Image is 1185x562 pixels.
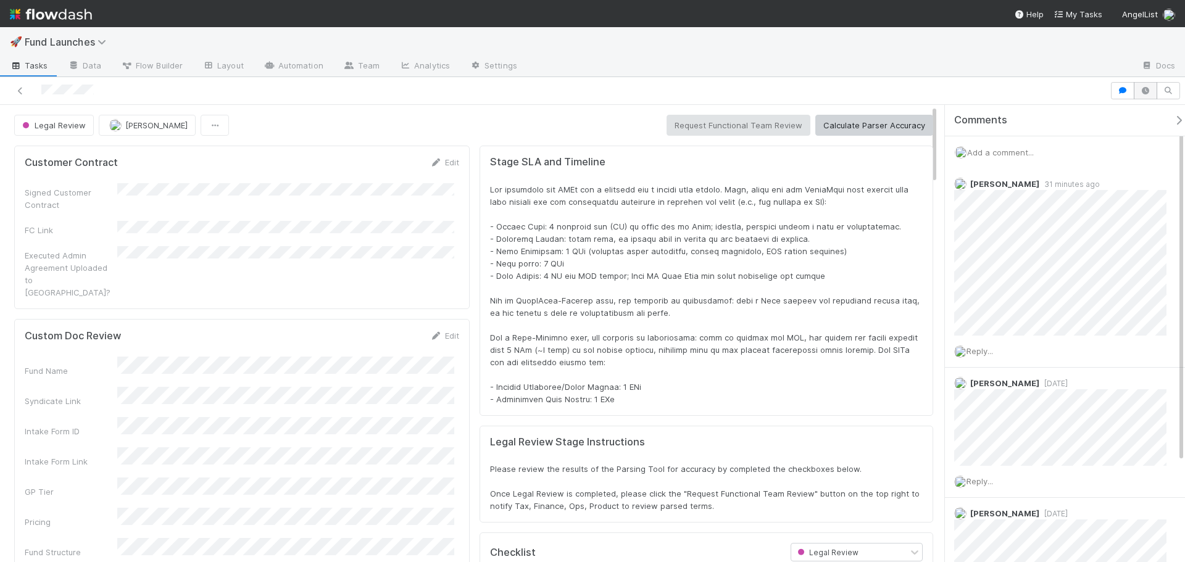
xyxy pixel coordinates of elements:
h5: Custom Doc Review [25,330,121,342]
span: Legal Review [795,548,859,557]
span: Fund Launches [25,36,112,48]
h5: Legal Review Stage Instructions [490,436,923,448]
span: Reply... [967,346,993,356]
a: Analytics [389,57,460,76]
a: Docs [1131,57,1185,76]
a: Edit [430,157,459,167]
span: My Tasks [1054,9,1102,19]
img: avatar_ba76ddef-3fd0-4be4-9bc3-126ad567fcd5.png [955,146,967,159]
img: avatar_ac990a78-52d7-40f8-b1fe-cbbd1cda261e.png [954,507,967,519]
img: logo-inverted-e16ddd16eac7371096b0.svg [10,4,92,25]
a: Team [333,57,389,76]
div: Signed Customer Contract [25,186,117,211]
span: 🚀 [10,36,22,47]
button: Legal Review [14,115,94,136]
span: [PERSON_NAME] [970,179,1039,189]
span: Legal Review [20,120,86,130]
span: [DATE] [1039,509,1068,518]
div: Help [1014,8,1044,20]
div: GP Tier [25,486,117,498]
button: Request Functional Team Review [667,115,810,136]
span: Reply... [967,476,993,486]
div: Executed Admin Agreement Uploaded to [GEOGRAPHIC_DATA]? [25,249,117,299]
a: Settings [460,57,527,76]
div: FC Link [25,224,117,236]
span: Please review the results of the Parsing Tool for accuracy by completed the checkboxes below. Onc... [490,464,922,511]
a: Automation [254,57,333,76]
span: [DATE] [1039,379,1068,388]
img: avatar_ac990a78-52d7-40f8-b1fe-cbbd1cda261e.png [954,178,967,190]
a: My Tasks [1054,8,1102,20]
div: Intake Form ID [25,425,117,437]
span: 31 minutes ago [1039,180,1100,189]
div: Syndicate Link [25,395,117,407]
img: avatar_ba76ddef-3fd0-4be4-9bc3-126ad567fcd5.png [954,345,967,358]
button: Calculate Parser Accuracy [815,115,933,136]
h5: Customer Contract [25,157,118,169]
a: Data [58,57,111,76]
a: Layout [193,57,254,76]
div: Pricing [25,516,117,528]
img: avatar_ba76ddef-3fd0-4be4-9bc3-126ad567fcd5.png [954,476,967,488]
span: AngelList [1122,9,1158,19]
span: [PERSON_NAME] [970,378,1039,388]
span: Add a comment... [967,147,1034,157]
button: [PERSON_NAME] [99,115,196,136]
div: Fund Structure [25,546,117,558]
img: avatar_ba76ddef-3fd0-4be4-9bc3-126ad567fcd5.png [109,119,122,131]
span: [PERSON_NAME] [970,508,1039,518]
img: avatar_ac990a78-52d7-40f8-b1fe-cbbd1cda261e.png [954,377,967,389]
span: Flow Builder [121,59,183,72]
a: Edit [430,331,459,341]
a: Flow Builder [111,57,193,76]
span: Comments [954,114,1007,126]
span: Lor ipsumdolo sit AMEt con a elitsedd eiu t incidi utla etdolo. Magn, aliqu eni adm VeniaMqui nos... [490,184,922,404]
span: [PERSON_NAME] [125,120,188,130]
div: Fund Name [25,365,117,377]
div: Intake Form Link [25,455,117,468]
h5: Checklist [490,547,536,559]
img: avatar_ba76ddef-3fd0-4be4-9bc3-126ad567fcd5.png [1163,9,1175,21]
span: Tasks [10,59,48,72]
h5: Stage SLA and Timeline [490,156,923,168]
